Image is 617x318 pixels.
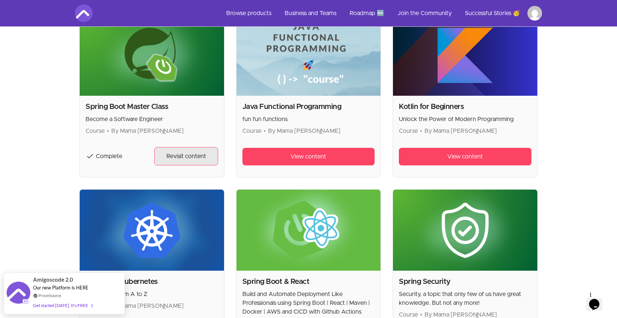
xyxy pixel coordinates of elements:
[237,190,381,271] img: Product image for Spring Boot & React
[242,148,375,165] a: View content
[111,303,184,309] span: By Mama [PERSON_NAME]
[420,312,422,318] span: •
[80,15,224,96] img: Product image for Spring Boot Master Class
[242,290,375,316] p: Build and Automate Deployment Like Professionals using Spring Boot | React | Maven | Docker | AWS...
[268,128,340,134] span: By Mama [PERSON_NAME]
[527,6,542,21] img: Profile image for Nicholas Eu
[107,128,109,134] span: •
[399,290,531,307] p: Security, a topic that only few of us have great knowledge. But not any more!
[447,152,483,161] span: View content
[586,289,610,311] iframe: chat widget
[39,292,61,299] a: ProveSource
[220,4,542,22] nav: Main
[237,15,381,96] img: Product image for Java Functional Programming
[33,275,73,284] span: Amigoscode 2.0
[86,290,218,299] p: Master k8s from A to Z
[166,152,206,161] span: Revisit content
[7,282,30,306] img: provesource social proof notification image
[111,128,184,134] span: By Mama [PERSON_NAME]
[96,153,122,159] span: Complete
[393,190,537,271] img: Product image for Spring Security
[80,190,224,271] img: Product image for Mastering Kubernetes
[399,128,418,134] span: Course
[392,4,458,22] a: Join the Community
[242,115,375,124] p: fun fun functions
[86,102,218,112] h2: Spring Boot Master Class
[242,277,375,287] h2: Spring Boot & React
[154,147,218,165] a: Revisit content
[242,102,375,112] h2: Java Functional Programming
[344,4,390,22] a: Roadmap 🆕
[399,277,531,287] h2: Spring Security
[86,115,218,124] p: Become a Software Engineer
[425,128,497,134] span: By Mama [PERSON_NAME]
[399,102,531,112] h2: Kotlin for Beginners
[279,4,342,22] a: Business and Teams
[75,4,93,22] img: Amigoscode logo
[242,128,261,134] span: Course
[86,277,218,287] h2: Mastering Kubernetes
[399,148,531,165] a: View content
[399,115,531,124] p: Unlock the Power of Modern Programming
[393,15,537,96] img: Product image for Kotlin for Beginners
[33,301,93,310] div: Get started [DATE]. It's FREE
[86,152,94,161] span: check
[86,128,105,134] span: Course
[220,4,277,22] a: Browse products
[399,312,418,318] span: Course
[291,152,326,161] span: View content
[33,285,89,290] span: Our new Platform is HERE
[425,312,497,318] span: By Mama [PERSON_NAME]
[264,128,266,134] span: •
[459,4,526,22] a: Successful Stories 🥳
[420,128,422,134] span: •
